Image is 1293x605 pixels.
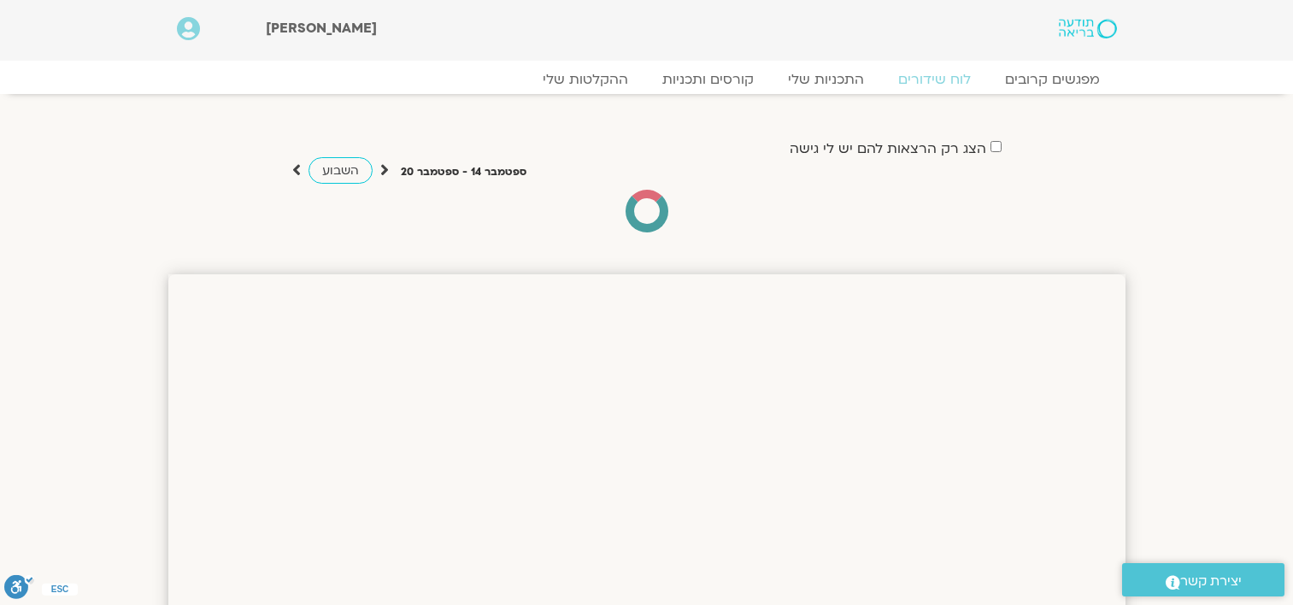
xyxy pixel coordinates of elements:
[771,71,881,88] a: התכניות שלי
[309,157,373,184] a: השבוע
[177,71,1117,88] nav: Menu
[988,71,1117,88] a: מפגשים קרובים
[1122,563,1284,596] a: יצירת קשר
[401,163,526,181] p: ספטמבר 14 - ספטמבר 20
[881,71,988,88] a: לוח שידורים
[526,71,645,88] a: ההקלטות שלי
[322,162,359,179] span: השבוע
[645,71,771,88] a: קורסים ותכניות
[266,19,377,38] span: [PERSON_NAME]
[790,141,986,156] label: הצג רק הרצאות להם יש לי גישה
[1180,570,1242,593] span: יצירת קשר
